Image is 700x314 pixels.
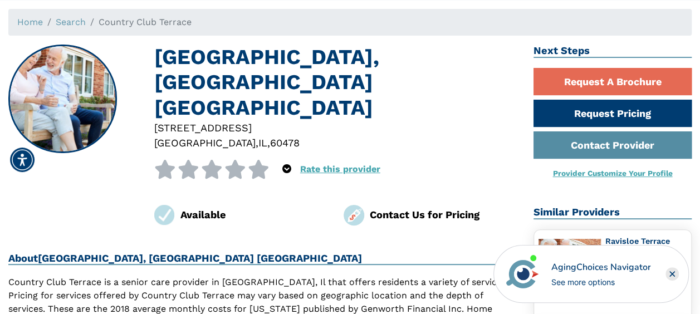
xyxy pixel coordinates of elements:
a: Request A Brochure [533,68,692,95]
a: Search [56,17,86,27]
h2: About [GEOGRAPHIC_DATA], [GEOGRAPHIC_DATA] [GEOGRAPHIC_DATA] [8,252,517,266]
span: Country Club Terrace [99,17,192,27]
div: [STREET_ADDRESS] [154,120,517,135]
div: Popover trigger [282,160,291,179]
a: Rate this provider [300,164,380,174]
div: Contact Us for Pricing [370,207,517,222]
h2: Next Steps [533,45,692,58]
h1: [GEOGRAPHIC_DATA], [GEOGRAPHIC_DATA] [GEOGRAPHIC_DATA] [154,45,517,120]
span: , [256,137,258,149]
a: Contact Provider [533,131,692,159]
a: Provider Customize Your Profile [552,169,672,178]
div: 60478 [270,135,300,150]
img: Country Club Terrace, Country Club Hills IL [9,46,116,153]
div: Accessibility Menu [10,148,35,172]
div: Available [180,207,327,222]
h2: Similar Providers [533,206,692,219]
div: See more options [551,276,650,288]
span: , [267,137,270,149]
a: Home [17,17,43,27]
span: [GEOGRAPHIC_DATA] [154,137,256,149]
a: Ravisloe Terrace [605,237,670,246]
div: AgingChoices Navigator [551,261,650,274]
img: avatar [503,255,541,293]
a: Request Pricing [533,100,692,127]
span: IL [258,137,267,149]
div: Close [665,267,679,281]
nav: breadcrumb [8,9,692,36]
